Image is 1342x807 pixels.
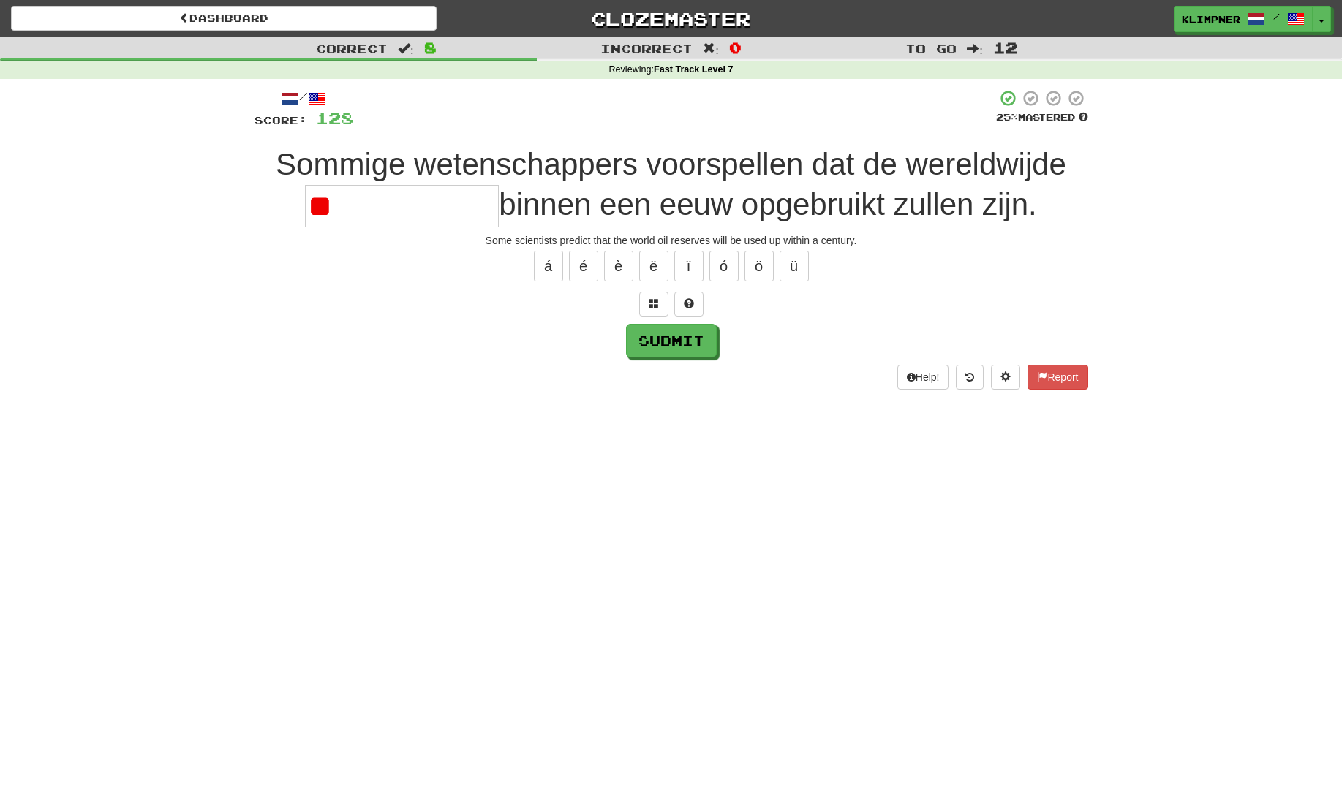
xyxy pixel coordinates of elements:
span: 12 [993,39,1018,56]
button: Round history (alt+y) [956,365,984,390]
button: á [534,251,563,281]
button: é [569,251,598,281]
strong: Fast Track Level 7 [654,64,734,75]
button: ë [639,251,668,281]
span: Sommige wetenschappers voorspellen dat de wereldwijde [276,147,1066,181]
button: è [604,251,633,281]
div: Mastered [996,111,1088,124]
span: Correct [316,41,388,56]
span: 0 [729,39,742,56]
button: Single letter hint - you only get 1 per sentence and score half the points! alt+h [674,292,704,317]
span: Incorrect [600,41,693,56]
span: : [967,42,983,55]
span: / [1273,12,1280,22]
div: Some scientists predict that the world oil reserves will be used up within a century. [255,233,1088,248]
button: Report [1028,365,1087,390]
span: binnen een eeuw opgebruikt zullen zijn. [499,187,1037,221]
a: Clozemaster [459,6,884,31]
span: : [703,42,719,55]
span: Score: [255,114,307,126]
span: : [398,42,414,55]
button: Switch sentence to multiple choice alt+p [639,292,668,317]
button: ü [780,251,809,281]
a: klimpner / [1174,6,1313,32]
span: 128 [316,109,353,127]
button: ï [674,251,704,281]
span: 25 % [996,111,1018,123]
button: ó [709,251,739,281]
div: / [255,89,353,107]
button: Help! [897,365,949,390]
button: ö [744,251,774,281]
button: Submit [626,324,717,357]
span: To go [905,41,957,56]
a: Dashboard [11,6,437,31]
span: 8 [424,39,437,56]
span: klimpner [1182,12,1240,26]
